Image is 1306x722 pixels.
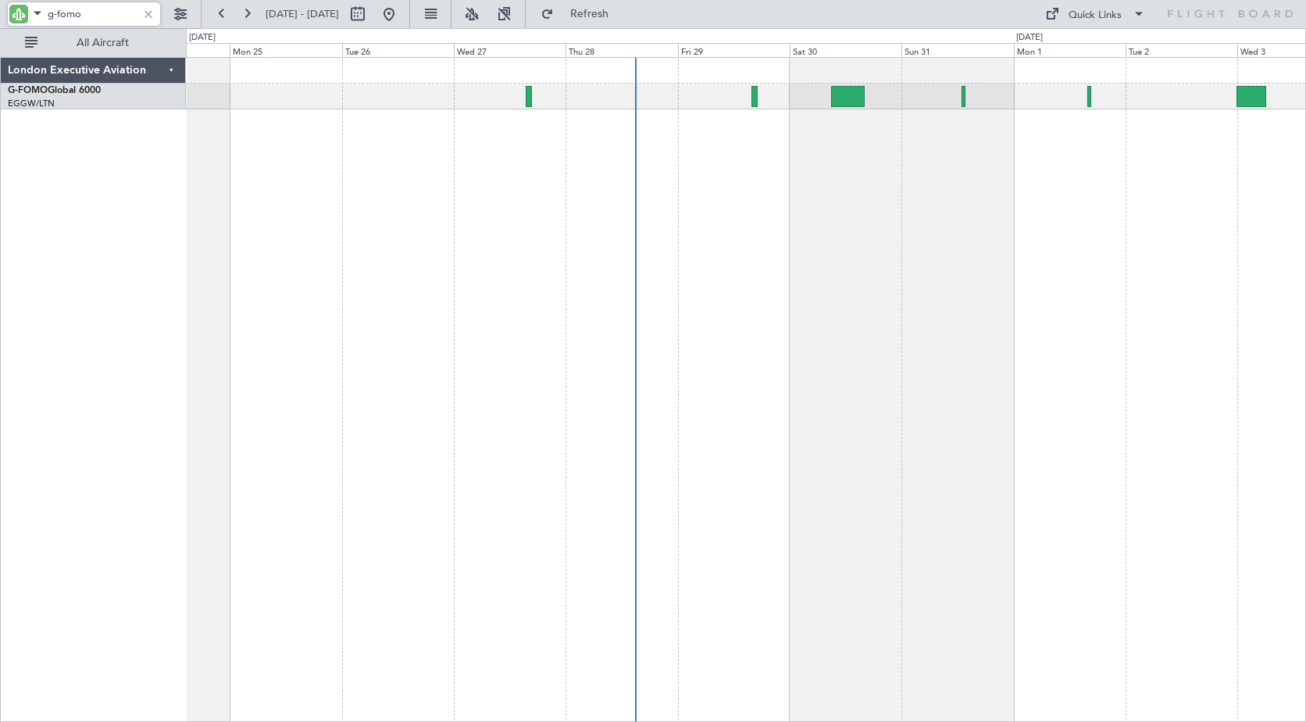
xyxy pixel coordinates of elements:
div: Quick Links [1069,8,1122,23]
div: Wed 27 [454,43,566,57]
span: Refresh [557,9,623,20]
div: [DATE] [1016,31,1043,45]
div: [DATE] [189,31,216,45]
div: Sun 31 [901,43,1013,57]
div: Tue 26 [342,43,454,57]
div: Mon 1 [1014,43,1126,57]
div: Thu 28 [566,43,677,57]
button: Quick Links [1037,2,1153,27]
div: Tue 2 [1126,43,1237,57]
button: Refresh [533,2,627,27]
span: G-FOMO [8,86,48,95]
div: Mon 25 [230,43,341,57]
a: EGGW/LTN [8,98,55,109]
button: All Aircraft [17,30,169,55]
div: Sat 30 [790,43,901,57]
a: G-FOMOGlobal 6000 [8,86,101,95]
span: All Aircraft [41,38,165,48]
div: Fri 29 [678,43,790,57]
input: A/C (Reg. or Type) [48,2,137,26]
span: [DATE] - [DATE] [266,7,339,21]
